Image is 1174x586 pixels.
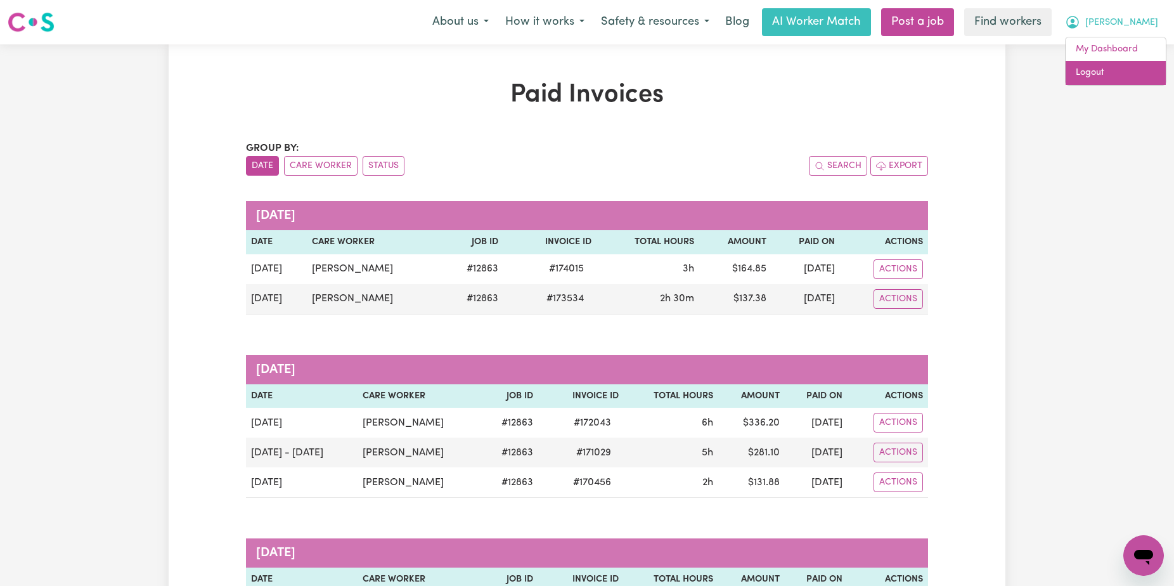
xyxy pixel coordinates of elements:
[874,443,923,462] button: Actions
[358,438,481,467] td: [PERSON_NAME]
[848,384,928,408] th: Actions
[870,156,928,176] button: Export
[1057,9,1166,36] button: My Account
[718,408,784,438] td: $ 336.20
[566,415,619,431] span: # 172043
[307,254,442,284] td: [PERSON_NAME]
[565,475,619,490] span: # 170456
[1065,37,1166,86] div: My Account
[1066,37,1166,62] a: My Dashboard
[660,294,694,304] span: 2 hours 30 minutes
[246,408,358,438] td: [DATE]
[785,408,848,438] td: [DATE]
[8,8,55,37] a: Careseekers logo
[503,230,596,254] th: Invoice ID
[1123,535,1164,576] iframe: Button to launch messaging window
[593,9,718,36] button: Safety & resources
[442,284,504,315] td: # 12863
[538,384,624,408] th: Invoice ID
[246,438,358,467] td: [DATE] - [DATE]
[481,384,538,408] th: Job ID
[785,467,848,498] td: [DATE]
[699,254,771,284] td: $ 164.85
[683,264,694,274] span: 3 hours
[424,9,497,36] button: About us
[246,467,358,498] td: [DATE]
[442,230,504,254] th: Job ID
[699,284,771,315] td: $ 137.38
[307,230,442,254] th: Care Worker
[718,8,757,36] a: Blog
[497,9,593,36] button: How it works
[246,384,358,408] th: Date
[481,467,538,498] td: # 12863
[246,230,307,254] th: Date
[358,408,481,438] td: [PERSON_NAME]
[874,289,923,309] button: Actions
[597,230,700,254] th: Total Hours
[718,438,784,467] td: $ 281.10
[762,8,871,36] a: AI Worker Match
[246,538,928,568] caption: [DATE]
[307,284,442,315] td: [PERSON_NAME]
[718,384,784,408] th: Amount
[785,384,848,408] th: Paid On
[358,467,481,498] td: [PERSON_NAME]
[771,254,840,284] td: [DATE]
[246,355,928,384] caption: [DATE]
[246,201,928,230] caption: [DATE]
[1066,61,1166,85] a: Logout
[481,438,538,467] td: # 12863
[702,448,713,458] span: 5 hours
[874,472,923,492] button: Actions
[874,259,923,279] button: Actions
[771,230,840,254] th: Paid On
[881,8,954,36] a: Post a job
[284,156,358,176] button: sort invoices by care worker
[809,156,867,176] button: Search
[718,467,784,498] td: $ 131.88
[771,284,840,315] td: [DATE]
[246,156,279,176] button: sort invoices by date
[358,384,481,408] th: Care Worker
[874,413,923,433] button: Actions
[246,143,299,153] span: Group by:
[785,438,848,467] td: [DATE]
[964,8,1052,36] a: Find workers
[481,408,538,438] td: # 12863
[702,478,713,488] span: 2 hours
[1085,16,1158,30] span: [PERSON_NAME]
[569,445,619,460] span: # 171029
[246,284,307,315] td: [DATE]
[8,11,55,34] img: Careseekers logo
[246,254,307,284] td: [DATE]
[541,261,591,277] span: # 174015
[246,80,928,110] h1: Paid Invoices
[363,156,404,176] button: sort invoices by paid status
[840,230,928,254] th: Actions
[702,418,713,428] span: 6 hours
[699,230,771,254] th: Amount
[624,384,718,408] th: Total Hours
[539,291,591,306] span: # 173534
[442,254,504,284] td: # 12863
